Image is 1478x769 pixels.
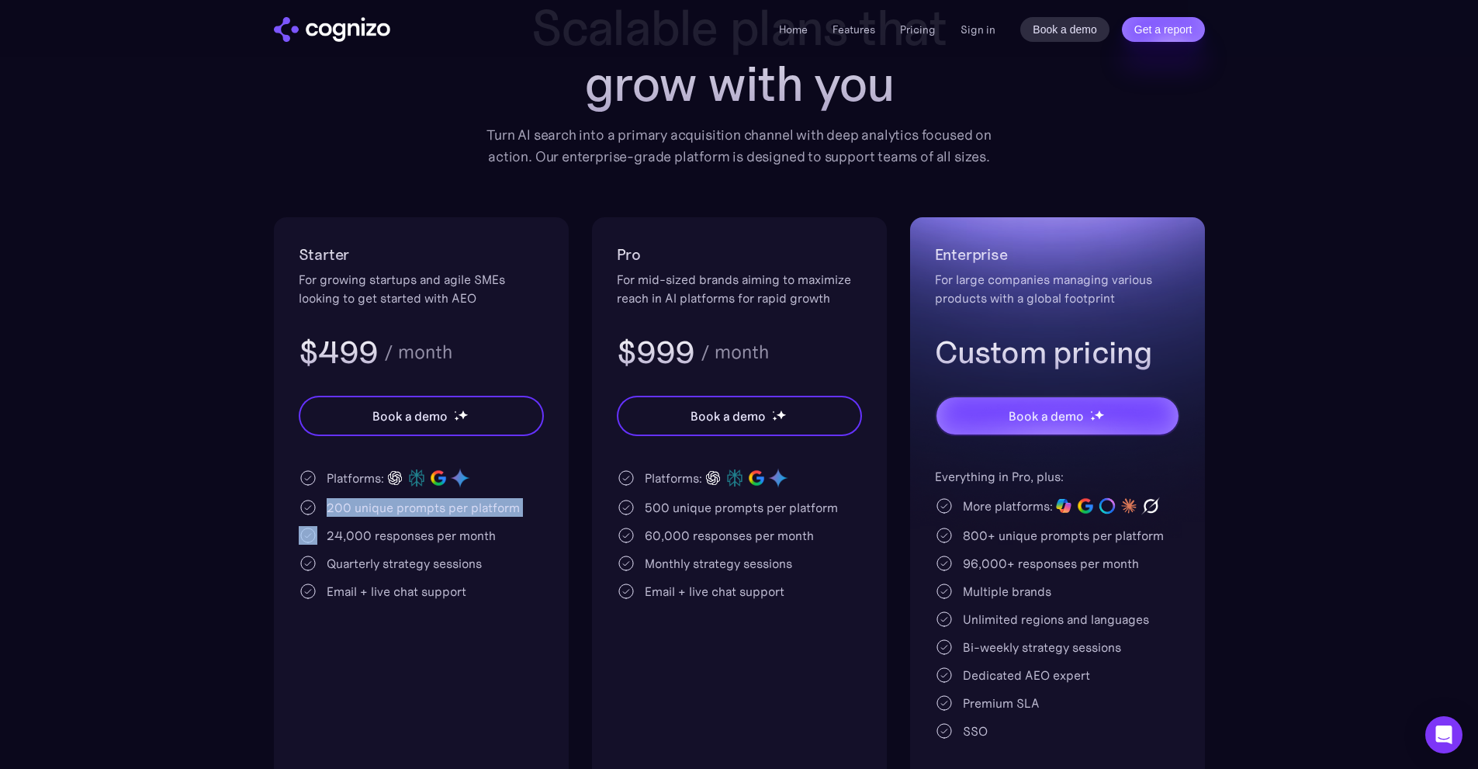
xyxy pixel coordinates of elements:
a: Features [832,23,875,36]
h2: Pro [617,242,862,267]
h3: $999 [617,332,695,372]
img: star [454,416,459,421]
img: star [1094,410,1104,420]
div: Email + live chat support [645,582,784,601]
div: 60,000 responses per month [645,526,814,545]
a: Book a demostarstarstar [935,396,1180,436]
h2: Enterprise [935,242,1180,267]
div: Open Intercom Messenger [1425,716,1462,753]
div: 800+ unique prompts per platform [963,526,1164,545]
div: Platforms: [327,469,384,487]
img: star [772,410,774,413]
div: 500 unique prompts per platform [645,498,838,517]
div: 200 unique prompts per platform [327,498,520,517]
h3: $499 [299,332,379,372]
div: More platforms: [963,497,1053,515]
div: 96,000+ responses per month [963,554,1139,573]
h3: Custom pricing [935,332,1180,372]
div: Book a demo [1009,407,1083,425]
div: Monthly strategy sessions [645,554,792,573]
a: Pricing [900,23,936,36]
a: Book a demostarstarstar [617,396,862,436]
div: For large companies managing various products with a global footprint [935,270,1180,307]
div: Turn AI search into a primary acquisition channel with deep analytics focused on action. Our ente... [476,124,1003,168]
div: Email + live chat support [327,582,466,601]
a: Sign in [961,20,995,39]
div: SSO [963,722,988,740]
h2: Starter [299,242,544,267]
div: / month [701,343,769,362]
div: Bi-weekly strategy sessions [963,638,1121,656]
div: Quarterly strategy sessions [327,554,482,573]
div: Dedicated AEO expert [963,666,1090,684]
img: star [772,416,777,421]
div: Book a demo [691,407,765,425]
img: star [454,410,456,413]
a: Home [779,23,808,36]
div: / month [384,343,452,362]
a: Book a demo [1020,17,1109,42]
a: home [274,17,390,42]
div: Multiple brands [963,582,1051,601]
a: Get a report [1122,17,1205,42]
img: star [1090,410,1092,413]
div: For mid-sized brands aiming to maximize reach in AI platforms for rapid growth [617,270,862,307]
img: star [776,410,786,420]
div: 24,000 responses per month [327,526,496,545]
div: Book a demo [372,407,447,425]
div: For growing startups and agile SMEs looking to get started with AEO [299,270,544,307]
img: star [458,410,468,420]
img: cognizo logo [274,17,390,42]
div: Unlimited regions and languages [963,610,1149,629]
img: star [1090,416,1096,421]
div: Everything in Pro, plus: [935,467,1180,486]
div: Premium SLA [963,694,1040,712]
a: Book a demostarstarstar [299,396,544,436]
div: Platforms: [645,469,702,487]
